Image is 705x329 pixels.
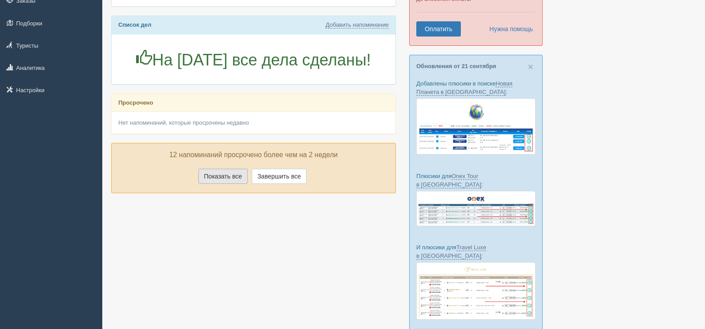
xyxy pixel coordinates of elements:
[118,99,153,106] b: Просрочено
[528,61,533,72] span: ×
[326,21,389,28] a: Добавить напоминание
[416,98,536,154] img: new-planet-%D0%BF%D1%96%D0%B4%D0%B1%D1%96%D1%80%D0%BA%D0%B0-%D1%81%D1%80%D0%BC-%D0%B4%D0%BB%D1%8F...
[118,50,389,69] h1: На [DATE] все дела сделаны!
[416,244,486,260] a: Travel Luxe в [GEOGRAPHIC_DATA]
[416,21,461,37] a: Оплатить
[416,191,536,226] img: onex-tour-proposal-crm-for-travel-agency.png
[416,79,536,96] p: Добавлены плюсики в поиске :
[118,21,151,28] b: Список дел
[416,80,512,96] a: Новая Планета в [GEOGRAPHIC_DATA]
[528,62,533,71] button: Close
[416,172,536,189] p: Плюсики для :
[416,243,536,260] p: И плюсики для :
[198,169,248,184] button: Показать все
[118,150,389,160] p: 12 напоминаний просрочено более чем на 2 недели
[483,21,533,37] a: Нужна помощь
[252,169,307,184] button: Завершить все
[416,173,481,188] a: Onex Tour в [GEOGRAPHIC_DATA]
[112,112,395,134] div: Нет напоминаний, которые просрочены недавно
[416,63,496,69] a: Обновления от 21 сентября
[416,262,536,320] img: travel-luxe-%D0%BF%D0%BE%D0%B4%D0%B1%D0%BE%D1%80%D0%BA%D0%B0-%D1%81%D1%80%D0%BC-%D0%B4%D0%BB%D1%8...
